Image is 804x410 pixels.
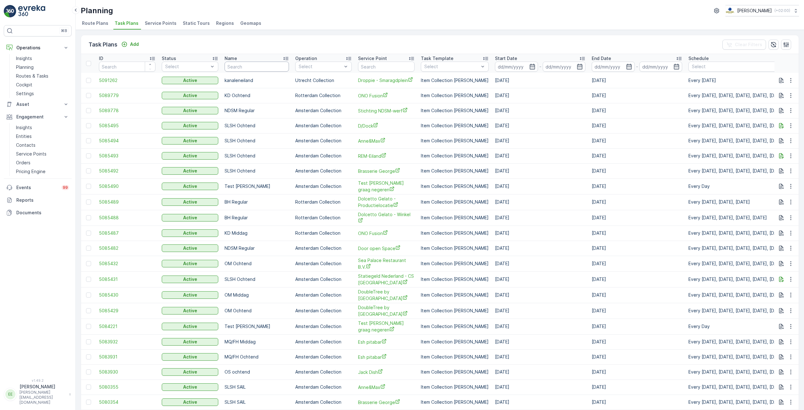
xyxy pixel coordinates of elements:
[292,133,355,148] td: Amsterdam Collection
[589,148,685,163] td: [DATE]
[492,163,589,178] td: [DATE]
[589,241,685,256] td: [DATE]
[358,168,415,174] a: Brasserie George
[418,334,492,349] td: Item Collection [PERSON_NAME]
[418,380,492,395] td: Item Collection [PERSON_NAME]
[183,168,197,174] p: Active
[16,55,32,62] p: Insights
[358,138,415,144] a: Anne&Max
[418,303,492,319] td: Item Collection [PERSON_NAME]
[14,63,72,72] a: Planning
[221,226,292,241] td: KD Middag
[4,41,72,54] button: Operations
[358,273,415,286] a: Statiegeld Nederland - CS Amsterdam
[99,308,155,314] a: 5085429
[183,339,197,345] p: Active
[358,257,415,270] a: Sea Palace Restaurant B.V.
[358,123,415,129] a: D/Dock
[183,138,197,144] p: Active
[183,153,197,159] p: Active
[358,289,415,302] a: DoubleTree by Hilton Hotel Amsterdam Centraal Station
[99,107,155,114] span: 5089778
[99,183,155,189] a: 5085490
[14,141,72,150] a: Contacts
[86,138,91,143] div: Toggle Row Selected
[492,334,589,349] td: [DATE]
[492,241,589,256] td: [DATE]
[16,101,59,107] p: Asset
[358,107,415,114] a: Stichting NDSM-werf
[492,256,589,271] td: [DATE]
[99,153,155,159] span: 5085493
[418,271,492,287] td: Item Collection [PERSON_NAME]
[225,62,289,72] input: Search
[183,384,197,390] p: Active
[358,230,415,237] span: ONO Fusion
[358,211,415,224] a: Dolcetto Gelato - Winkel
[492,194,589,210] td: [DATE]
[358,92,415,99] span: ONO Fusion
[183,292,197,298] p: Active
[86,339,91,344] div: Toggle Row Selected
[492,133,589,148] td: [DATE]
[358,62,415,72] input: Search
[16,90,34,97] p: Settings
[183,308,197,314] p: Active
[358,77,415,84] span: Droppie - Smaragdplein
[418,103,492,118] td: Item Collection [PERSON_NAME]
[99,199,155,205] a: 5085489
[358,369,415,375] span: Jack Dish
[292,210,355,226] td: Rotterdam Collection
[589,163,685,178] td: [DATE]
[86,261,91,266] div: Toggle Row Selected
[183,92,197,99] p: Active
[221,118,292,133] td: SLSH Ochtend
[358,304,415,317] a: DoubleTree by Hilton Hotel Amsterdam Centraal Station
[221,178,292,194] td: Test [PERSON_NAME]
[358,339,415,345] a: Esh pitabar
[737,8,772,14] p: [PERSON_NAME]
[492,73,589,88] td: [DATE]
[589,303,685,319] td: [DATE]
[119,41,141,48] button: Add
[725,7,735,14] img: basis-logo_rgb2x.png
[99,245,155,251] span: 5085482
[418,133,492,148] td: Item Collection [PERSON_NAME]
[99,384,155,390] a: 5080355
[16,64,34,70] p: Planning
[99,215,155,221] span: 5085488
[183,276,197,282] p: Active
[99,92,155,99] a: 5089779
[99,354,155,360] a: 5083931
[86,200,91,205] div: Toggle Row Selected
[16,124,32,131] p: Insights
[99,62,155,72] input: Search
[99,260,155,267] a: 5085432
[292,148,355,163] td: Amsterdam Collection
[86,123,91,128] div: Toggle Row Selected
[86,93,91,98] div: Toggle Row Selected
[183,199,197,205] p: Active
[99,276,155,282] a: 5085431
[221,210,292,226] td: BH Regular
[221,303,292,319] td: OM Ochtend
[221,349,292,364] td: MQ/FH Ochtend
[492,349,589,364] td: [DATE]
[14,123,72,132] a: Insights
[99,369,155,375] a: 5083930
[589,103,685,118] td: [DATE]
[418,226,492,241] td: Item Collection [PERSON_NAME]
[589,334,685,349] td: [DATE]
[221,241,292,256] td: NDSM Regular
[99,123,155,129] span: 5085495
[16,210,69,216] p: Documents
[130,41,139,47] p: Add
[221,380,292,395] td: SLSH SAIL
[14,89,72,98] a: Settings
[492,148,589,163] td: [DATE]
